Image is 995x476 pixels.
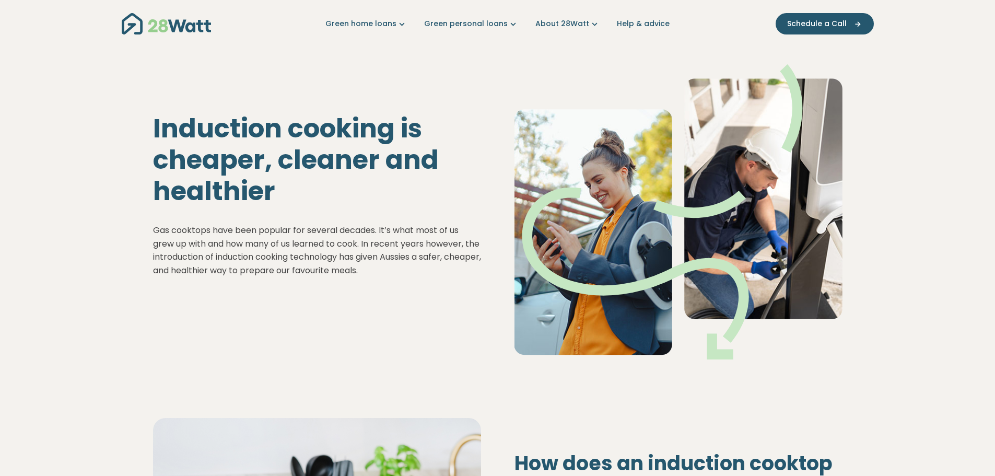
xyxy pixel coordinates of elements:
[535,18,600,29] a: About 28Watt
[787,18,847,29] span: Schedule a Call
[776,13,874,34] button: Schedule a Call
[122,10,874,37] nav: Main navigation
[424,18,519,29] a: Green personal loans
[122,13,211,34] img: 28Watt
[153,224,481,277] p: Gas cooktops have been popular for several decades. It’s what most of us grew up with and how man...
[153,113,481,207] h1: Induction cooking is cheaper, cleaner and healthier
[325,18,407,29] a: Green home loans
[617,18,670,29] a: Help & advice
